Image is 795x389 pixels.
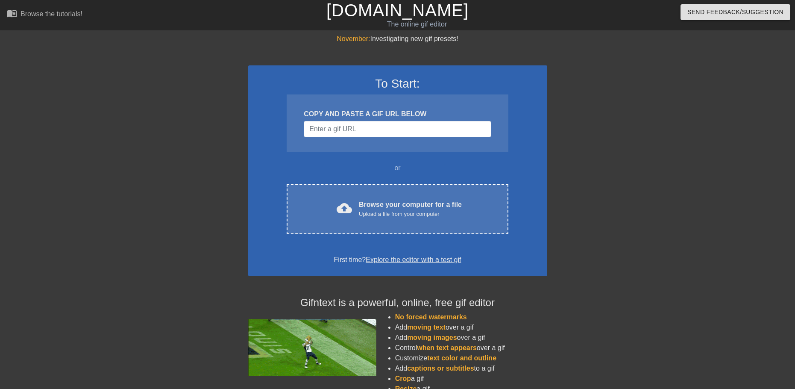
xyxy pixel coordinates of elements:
[407,324,446,331] span: moving text
[259,255,536,265] div: First time?
[248,319,376,376] img: football_small.gif
[7,8,17,18] span: menu_book
[395,363,547,374] li: Add to a gif
[304,121,491,137] input: Username
[326,1,469,20] a: [DOMAIN_NAME]
[395,374,547,384] li: a gif
[395,375,411,382] span: Crop
[337,200,352,216] span: cloud_upload
[395,313,467,321] span: No forced watermarks
[407,365,474,372] span: captions or subtitles
[407,334,457,341] span: moving images
[395,353,547,363] li: Customize
[395,343,547,353] li: Control over a gif
[337,35,370,42] span: November:
[248,34,547,44] div: Investigating new gif presets!
[681,4,790,20] button: Send Feedback/Suggestion
[366,256,461,263] a: Explore the editor with a test gif
[270,163,525,173] div: or
[417,344,477,351] span: when text appears
[687,7,783,18] span: Send Feedback/Suggestion
[21,10,82,18] div: Browse the tutorials!
[395,333,547,343] li: Add over a gif
[259,77,536,91] h3: To Start:
[427,354,496,362] span: text color and outline
[269,19,564,29] div: The online gif editor
[7,8,82,21] a: Browse the tutorials!
[248,297,547,309] h4: Gifntext is a powerful, online, free gif editor
[304,109,491,119] div: COPY AND PASTE A GIF URL BELOW
[359,200,462,218] div: Browse your computer for a file
[395,322,547,333] li: Add over a gif
[359,210,462,218] div: Upload a file from your computer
